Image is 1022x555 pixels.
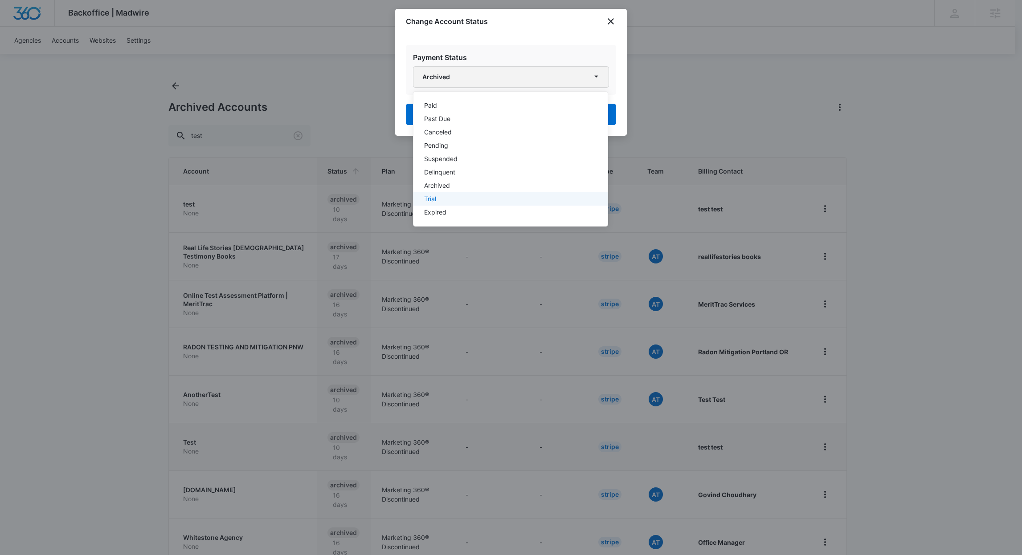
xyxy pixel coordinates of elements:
[424,209,586,215] div: Expired
[406,16,488,27] h1: Change Account Status
[605,16,616,27] button: close
[424,169,586,175] div: Delinquent
[413,52,609,63] h2: Payment Status
[424,156,586,162] div: Suspended
[424,102,586,109] div: Paid
[406,104,616,125] button: Update Status
[424,116,586,122] div: Past Due
[413,179,608,192] button: Archived
[413,192,608,206] button: Trial
[424,182,586,189] div: Archived
[413,166,608,179] button: Delinquent
[413,139,608,152] button: Pending
[424,196,586,202] div: Trial
[413,112,608,126] button: Past Due
[424,142,586,149] div: Pending
[413,66,609,88] button: Archived
[413,99,608,112] button: Paid
[413,152,608,166] button: Suspended
[413,126,608,139] button: Canceled
[413,206,608,219] button: Expired
[424,129,586,135] div: Canceled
